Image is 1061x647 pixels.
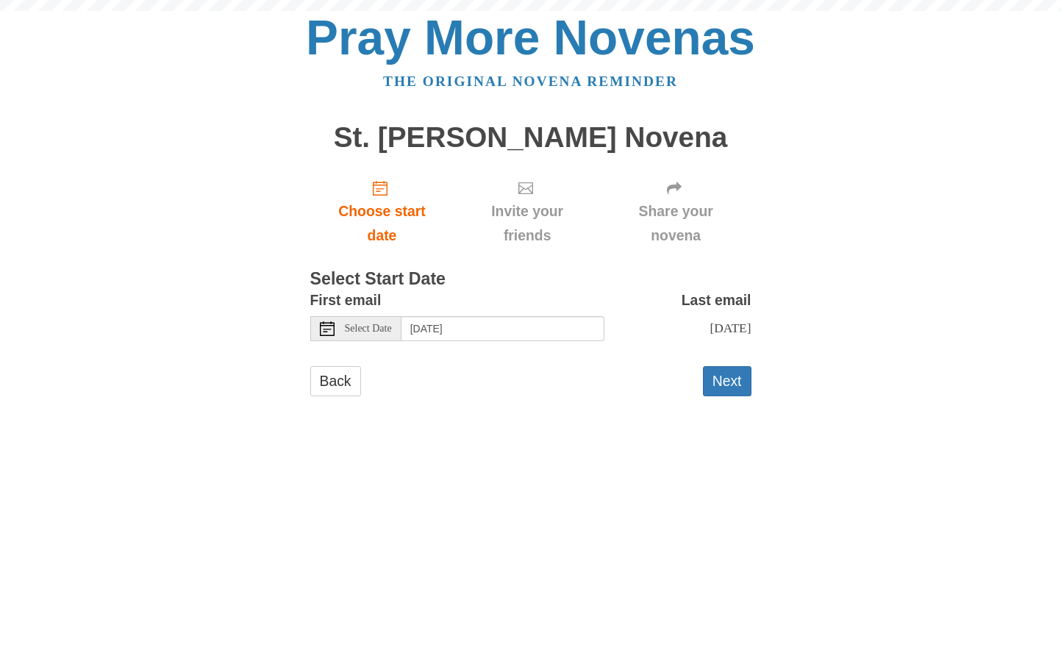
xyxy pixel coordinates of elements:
[710,321,751,335] span: [DATE]
[601,168,751,255] div: Click "Next" to confirm your start date first.
[615,199,737,248] span: Share your novena
[310,168,454,255] a: Choose start date
[345,323,392,334] span: Select Date
[454,168,600,255] div: Click "Next" to confirm your start date first.
[310,288,382,312] label: First email
[310,366,361,396] a: Back
[383,74,678,89] a: The original novena reminder
[703,366,751,396] button: Next
[682,288,751,312] label: Last email
[306,10,755,65] a: Pray More Novenas
[310,270,751,289] h3: Select Start Date
[468,199,585,248] span: Invite your friends
[325,199,440,248] span: Choose start date
[310,122,751,154] h1: St. [PERSON_NAME] Novena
